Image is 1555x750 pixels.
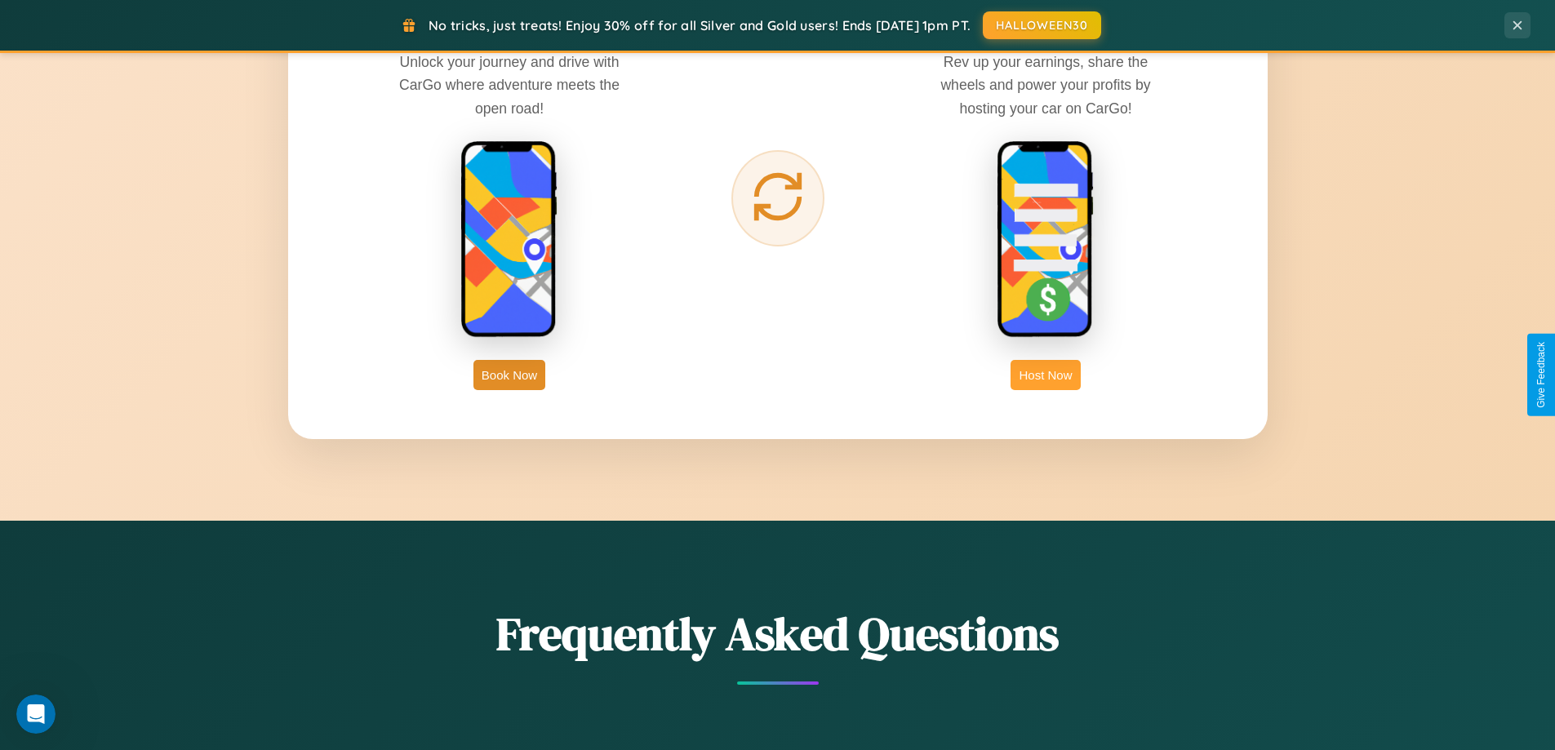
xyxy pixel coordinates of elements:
[288,602,1268,665] h2: Frequently Asked Questions
[16,695,56,734] iframe: Intercom live chat
[429,17,971,33] span: No tricks, just treats! Enjoy 30% off for all Silver and Gold users! Ends [DATE] 1pm PT.
[473,360,545,390] button: Book Now
[387,51,632,119] p: Unlock your journey and drive with CarGo where adventure meets the open road!
[1535,342,1547,408] div: Give Feedback
[983,11,1101,39] button: HALLOWEEN30
[1011,360,1080,390] button: Host Now
[460,140,558,339] img: rent phone
[923,51,1168,119] p: Rev up your earnings, share the wheels and power your profits by hosting your car on CarGo!
[997,140,1095,339] img: host phone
